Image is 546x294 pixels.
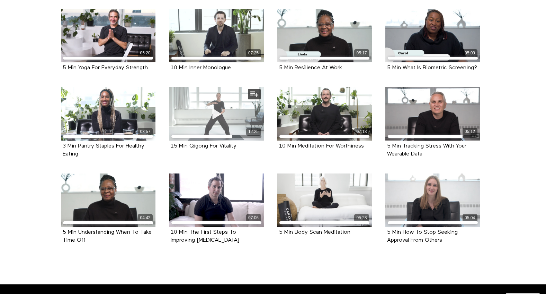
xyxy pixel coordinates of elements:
a: 5 Min Yoga For Everyday Strength [63,65,148,70]
a: 5 Min Understanding When To Take Time Off [63,230,152,243]
div: 03:57 [138,128,153,136]
a: 5 Min Resilience At Work [279,65,342,70]
a: 5 Min Body Scan Meditation [279,230,350,235]
a: 3 Min Pantry Staples For Healthy Eating 03:57 [61,87,156,141]
a: 5 Min Tracking Stress With Your Wearable Data 05:12 [385,87,480,141]
a: 10 Min Inner Monologue [171,65,231,70]
div: 05:17 [354,49,369,57]
a: 5 Min How To Stop Seeking Approval From Others [387,230,458,243]
div: 05:28 [354,214,369,222]
button: Add to my list [248,89,261,99]
div: 05:09 [463,49,477,57]
strong: 5 Min What Is Biometric Screening? [387,65,477,71]
a: 5 Min Tracking Stress With Your Wearable Data [387,143,466,157]
a: 5 Min Resilience At Work 05:17 [277,9,372,62]
a: 10 Min The First Steps To Improving [MEDICAL_DATA] [171,230,239,243]
div: 05:04 [463,214,477,222]
a: 15 Min Qigong For Vitality 12:25 [169,87,264,141]
a: 15 Min Qigong For Vitality [171,143,236,149]
a: 10 Min Inner Monologue 07:25 [169,9,264,62]
div: 07:06 [246,214,261,222]
strong: 10 Min The First Steps To Improving Insomnia [171,230,239,243]
div: 05:20 [138,49,153,57]
a: 5 Min Understanding When To Take Time Off 04:42 [61,173,156,227]
a: 3 Min Pantry Staples For Healthy Eating [63,143,144,157]
div: 04:42 [138,214,153,222]
strong: 10 Min Inner Monologue [171,65,231,71]
strong: 5 Min Resilience At Work [279,65,342,71]
strong: 5 Min Yoga For Everyday Strength [63,65,148,71]
a: 5 Min How To Stop Seeking Approval From Others 05:04 [385,173,480,227]
div: 12:25 [246,128,261,136]
div: 07:25 [246,49,261,57]
a: 5 Min What Is Biometric Screening? [387,65,477,70]
a: 10 Min The First Steps To Improving Insomnia 07:06 [169,173,264,227]
a: 5 Min Yoga For Everyday Strength 05:20 [61,9,156,62]
a: 5 Min Body Scan Meditation 05:28 [277,173,372,227]
a: 5 Min What Is Biometric Screening? 05:09 [385,9,480,62]
div: 05:12 [463,128,477,136]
